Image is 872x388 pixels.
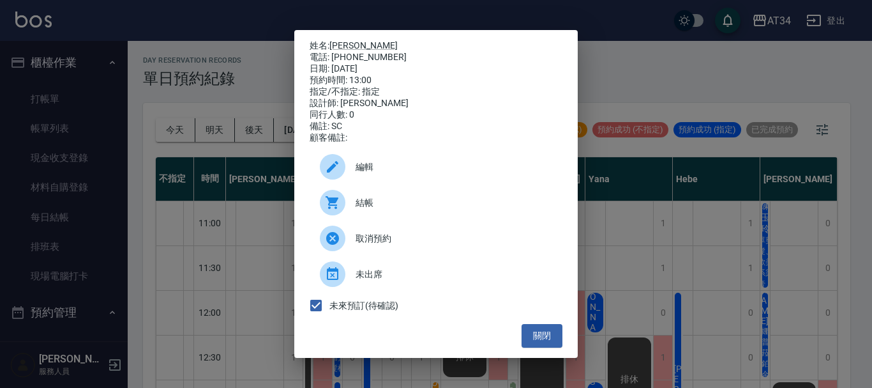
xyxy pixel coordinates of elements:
div: 預約時間: 13:00 [310,75,562,86]
div: 未出席 [310,256,562,292]
button: 關閉 [522,324,562,348]
div: 設計師: [PERSON_NAME] [310,98,562,109]
span: 編輯 [356,160,552,174]
a: 結帳 [310,185,562,221]
div: 取消預約 [310,221,562,256]
div: 同行人數: 0 [310,109,562,121]
div: 指定/不指定: 指定 [310,86,562,98]
a: [PERSON_NAME] [329,40,398,50]
div: 電話: [PHONE_NUMBER] [310,52,562,63]
p: 姓名: [310,40,562,52]
span: 未來預訂(待確認) [329,299,398,313]
span: 取消預約 [356,232,552,245]
span: 結帳 [356,196,552,210]
div: 顧客備註: [310,132,562,144]
div: 備註: SC [310,121,562,132]
span: 未出席 [356,268,552,281]
div: 編輯 [310,149,562,185]
div: 日期: [DATE] [310,63,562,75]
